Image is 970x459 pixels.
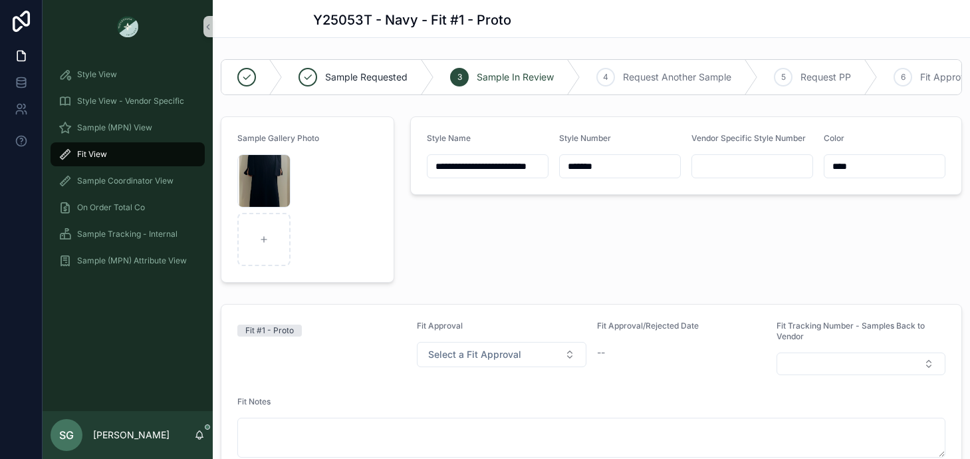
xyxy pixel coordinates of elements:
span: Select a Fit Approval [428,348,521,361]
span: Vendor Specific Style Number [691,133,806,143]
span: Sample In Review [477,71,554,84]
a: Fit View [51,142,205,166]
div: Fit #1 - Proto [245,325,294,337]
span: 5 [781,72,786,82]
a: Sample (MPN) View [51,116,205,140]
span: Fit Approval/Rejected Date [597,321,699,331]
span: Style Number [559,133,611,143]
span: Fit Approval [417,321,463,331]
span: Sample Coordinator View [77,176,174,186]
a: Style View [51,63,205,86]
span: Sample Tracking - Internal [77,229,178,239]
img: App logo [117,16,138,37]
span: Request PP [800,71,851,84]
span: Sample (MPN) View [77,122,152,133]
div: scrollable content [43,53,213,290]
span: Fit Notes [237,396,271,406]
a: Sample (MPN) Attribute View [51,249,205,273]
span: Color [824,133,844,143]
span: 3 [457,72,462,82]
button: Select Button [417,342,586,367]
p: [PERSON_NAME] [93,428,170,442]
span: Fit Tracking Number - Samples Back to Vendor [777,321,925,341]
a: On Order Total Co [51,196,205,220]
span: Style View - Vendor Specific [77,96,184,106]
span: Style Name [427,133,471,143]
span: On Order Total Co [77,202,145,213]
span: Sample (MPN) Attribute View [77,255,187,266]
span: SG [59,427,74,443]
h1: Y25053T - Navy - Fit #1 - Proto [313,11,511,29]
a: Sample Coordinator View [51,169,205,193]
button: Select Button [777,353,945,375]
span: 6 [901,72,906,82]
span: 4 [603,72,608,82]
span: Style View [77,69,117,80]
span: Fit View [77,149,107,160]
span: -- [597,346,605,359]
a: Sample Tracking - Internal [51,222,205,246]
span: Sample Gallery Photo [237,133,319,143]
a: Style View - Vendor Specific [51,89,205,113]
span: Request Another Sample [623,71,731,84]
span: Sample Requested [325,71,408,84]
